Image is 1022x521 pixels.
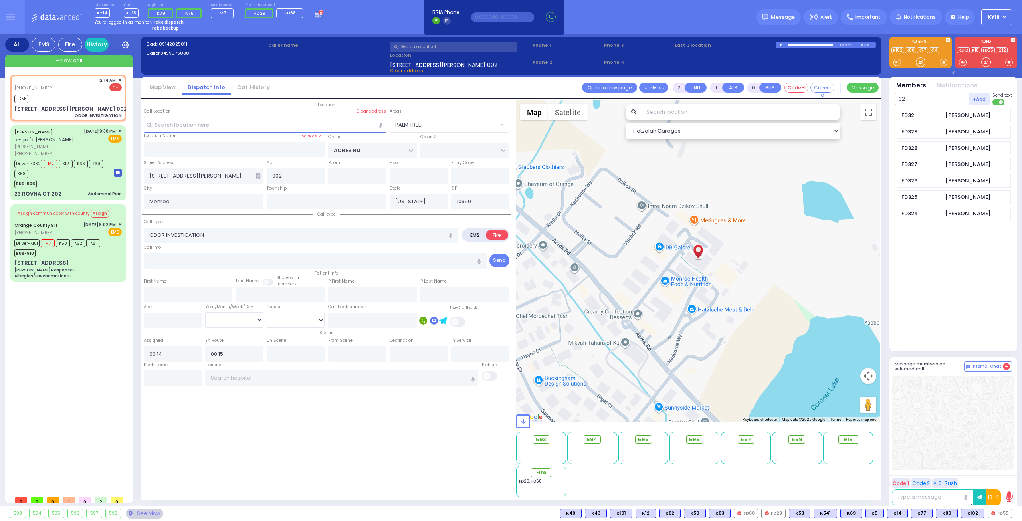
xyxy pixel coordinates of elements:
div: K50 [684,509,706,518]
div: K102 [961,509,984,518]
div: [PERSON_NAME] [945,193,990,201]
span: Important [855,14,881,21]
label: Medic on call [211,3,236,8]
span: M7 [41,239,55,247]
div: 0:00 [837,40,844,50]
label: In Service [451,337,471,344]
img: message-box.svg [114,169,122,177]
span: - [775,451,777,457]
div: BLS [961,509,984,518]
div: ODOR INVESTIGATION [75,113,122,119]
span: Phone 2 [533,59,601,66]
strong: Take backup [151,25,179,31]
span: KY18 [988,14,1000,21]
input: Search member [895,93,969,105]
div: BLS [585,509,607,518]
label: En Route [205,337,224,344]
div: FD29, FD68 [519,478,563,484]
span: [DATE] 9:02 PM [83,222,116,228]
label: From Scene [328,337,353,344]
span: 4 [1003,363,1010,370]
span: EMS [108,135,122,143]
div: - [826,445,870,451]
label: Call Type [144,219,163,225]
div: K43 [585,509,607,518]
label: Use Callback [450,305,477,311]
button: Transfer call [639,83,668,93]
label: Call Location [144,108,171,115]
div: K77 [911,509,933,518]
a: K14 [929,47,939,53]
div: BLS [814,509,837,518]
span: 597 [741,436,751,444]
label: Last Name [236,278,259,284]
div: BLS [865,509,884,518]
input: Search location here [144,117,386,132]
div: K53 [789,509,810,518]
span: 918 [844,436,853,444]
span: 0 [15,497,27,503]
label: Call Info [144,244,161,251]
span: - [673,457,675,463]
span: Phone 4 [604,59,673,66]
div: BLS [709,509,731,518]
button: Assign [91,210,109,218]
span: - [570,445,572,451]
div: Abdominal Pain [88,191,122,197]
div: See map [126,509,163,519]
span: - [724,451,726,457]
a: K77 [917,47,928,53]
label: First Name [144,278,166,285]
div: [PERSON_NAME] Response - Allergies/Envenomation C [14,267,122,279]
div: K101 [610,509,632,518]
label: P First Name [328,278,355,285]
button: Map camera controls [860,368,876,384]
span: - [622,457,624,463]
span: [PHONE_NUMBER] [14,150,54,156]
div: Fire [58,38,82,52]
label: Apt [267,160,274,166]
span: - [673,451,675,457]
button: Show street map [520,104,548,120]
div: [PERSON_NAME] [945,111,990,119]
a: History [85,38,109,52]
div: BLS [936,509,958,518]
input: Search location [641,104,840,120]
div: 599 [106,509,121,518]
label: Location Name [144,133,175,139]
div: K80 [936,509,958,518]
span: Notifications [904,14,936,21]
span: K69 [89,160,103,168]
div: 0:29 [846,40,853,50]
span: - [570,451,572,457]
button: Code 1 [892,478,910,488]
div: [PERSON_NAME] [945,144,990,152]
img: red-radio-icon.svg [765,511,769,515]
div: [STREET_ADDRESS][PERSON_NAME] 002 [14,105,127,113]
button: Notifications [937,81,978,90]
div: Year/Month/Week/Day [205,304,263,310]
div: BLS [684,509,706,518]
span: [DATE] 9:30 PM [84,128,116,134]
span: - [622,451,624,457]
span: [0914202501] [157,41,187,47]
span: 595 [638,436,649,444]
span: M7 [220,10,226,16]
span: - [622,445,624,451]
span: + New call [55,57,82,65]
span: KY14 [95,8,110,18]
span: 2 [95,497,107,503]
label: Cross 2 [420,134,436,140]
span: Other building occupants [255,173,261,179]
label: Save as POI [302,133,325,139]
div: All [5,38,29,52]
div: 594 [30,509,45,518]
span: Location [314,102,339,108]
span: 8459075030 [160,50,189,56]
div: BLS [659,509,681,518]
label: EMS [463,230,487,240]
span: BUS-906 [14,180,37,188]
span: PALM TREE [390,117,509,132]
label: Call back number [328,304,366,310]
span: 596 [689,436,700,444]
